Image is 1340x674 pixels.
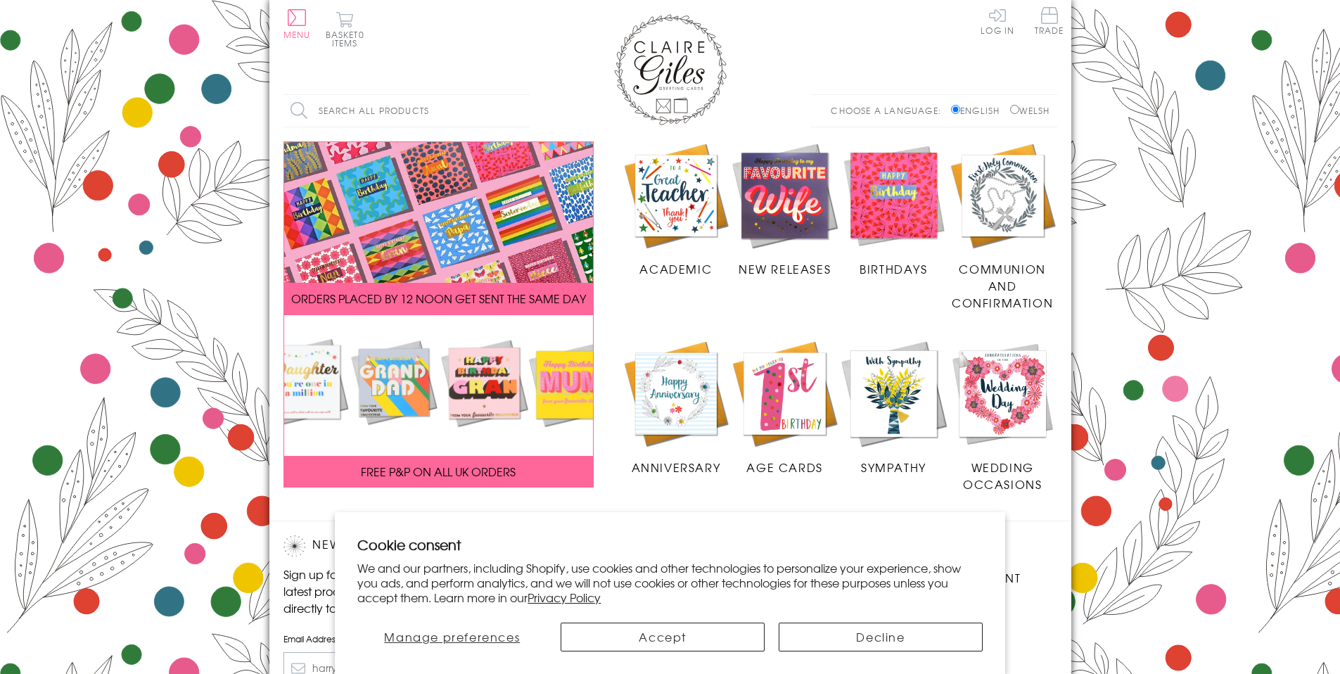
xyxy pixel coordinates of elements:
span: ORDERS PLACED BY 12 NOON GET SENT THE SAME DAY [291,290,586,307]
span: Manage preferences [384,628,520,645]
img: Claire Giles Greetings Cards [614,14,727,125]
span: Wedding Occasions [963,459,1042,492]
a: Communion and Confirmation [948,141,1057,312]
span: 0 items [332,28,364,49]
button: Basket0 items [326,11,364,47]
button: Manage preferences [357,623,547,651]
a: Academic [622,141,731,278]
a: New Releases [730,141,839,278]
span: New Releases [739,260,831,277]
a: Privacy Policy [528,589,601,606]
p: Sign up for our newsletter to receive the latest product launches, news and offers directly to yo... [283,566,523,616]
a: Trade [1035,7,1064,37]
input: English [951,105,960,114]
span: Academic [639,260,712,277]
label: Email Address [283,632,523,645]
button: Accept [561,623,765,651]
span: Menu [283,28,311,41]
h2: Newsletter [283,535,523,557]
a: Sympathy [839,339,948,476]
input: Search all products [283,95,530,127]
a: Age Cards [730,339,839,476]
span: Anniversary [632,459,721,476]
a: Birthdays [839,141,948,278]
span: Age Cards [746,459,822,476]
label: Welsh [1010,104,1050,117]
label: English [951,104,1007,117]
span: Birthdays [860,260,927,277]
span: FREE P&P ON ALL UK ORDERS [361,463,516,480]
span: Trade [1035,7,1064,34]
button: Menu [283,9,311,39]
a: Wedding Occasions [948,339,1057,492]
input: Search [516,95,530,127]
p: Choose a language: [831,104,948,117]
span: Sympathy [861,459,926,476]
input: Welsh [1010,105,1019,114]
h2: Cookie consent [357,535,983,554]
a: Log In [981,7,1014,34]
span: Communion and Confirmation [952,260,1053,311]
a: Anniversary [622,339,731,476]
p: We and our partners, including Shopify, use cookies and other technologies to personalize your ex... [357,561,983,604]
button: Decline [779,623,983,651]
